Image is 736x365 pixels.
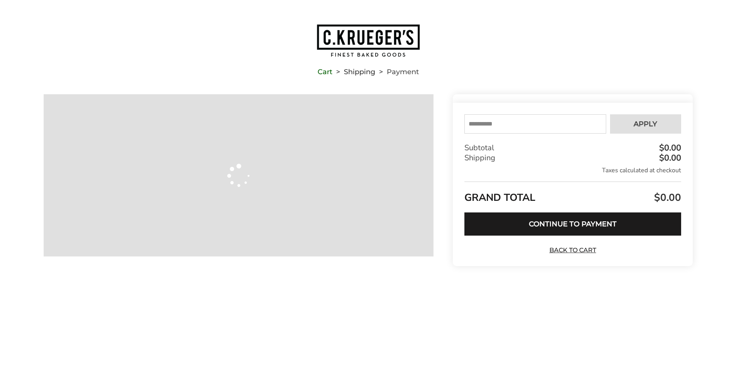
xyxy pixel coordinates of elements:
div: Shipping [464,153,681,163]
div: GRAND TOTAL [464,182,681,207]
span: Payment [387,69,419,75]
a: Go to home page [44,24,693,58]
div: $0.00 [657,154,681,162]
img: C.KRUEGER'S [316,24,420,58]
li: Shipping [332,69,375,75]
div: Taxes calculated at checkout [464,166,681,175]
a: Cart [318,69,332,75]
button: Apply [610,114,681,134]
span: Apply [634,121,657,127]
div: Subtotal [464,143,681,153]
a: Back to Cart [546,246,600,255]
button: Continue to Payment [464,212,681,236]
span: $0.00 [652,191,681,204]
div: $0.00 [657,144,681,152]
